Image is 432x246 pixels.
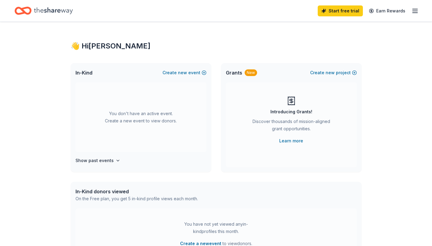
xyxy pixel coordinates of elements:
[71,41,362,51] div: 👋 Hi [PERSON_NAME]
[279,137,303,145] a: Learn more
[310,69,357,76] button: Createnewproject
[75,188,198,195] div: In-Kind donors viewed
[75,195,198,202] div: On the Free plan, you get 5 in-kind profile views each month.
[365,5,409,16] a: Earn Rewards
[226,69,242,76] span: Grants
[75,69,92,76] span: In-Kind
[318,5,363,16] a: Start free trial
[75,157,114,164] h4: Show past events
[178,69,187,76] span: new
[178,221,254,235] div: You have not yet viewed any in-kind profiles this month.
[162,69,206,76] button: Createnewevent
[250,118,333,135] div: Discover thousands of mission-aligned grant opportunities.
[75,157,120,164] button: Show past events
[75,82,206,152] div: You don't have an active event. Create a new event to view donors.
[326,69,335,76] span: new
[245,69,257,76] div: New
[15,4,73,18] a: Home
[270,108,312,115] div: Introducing Grants!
